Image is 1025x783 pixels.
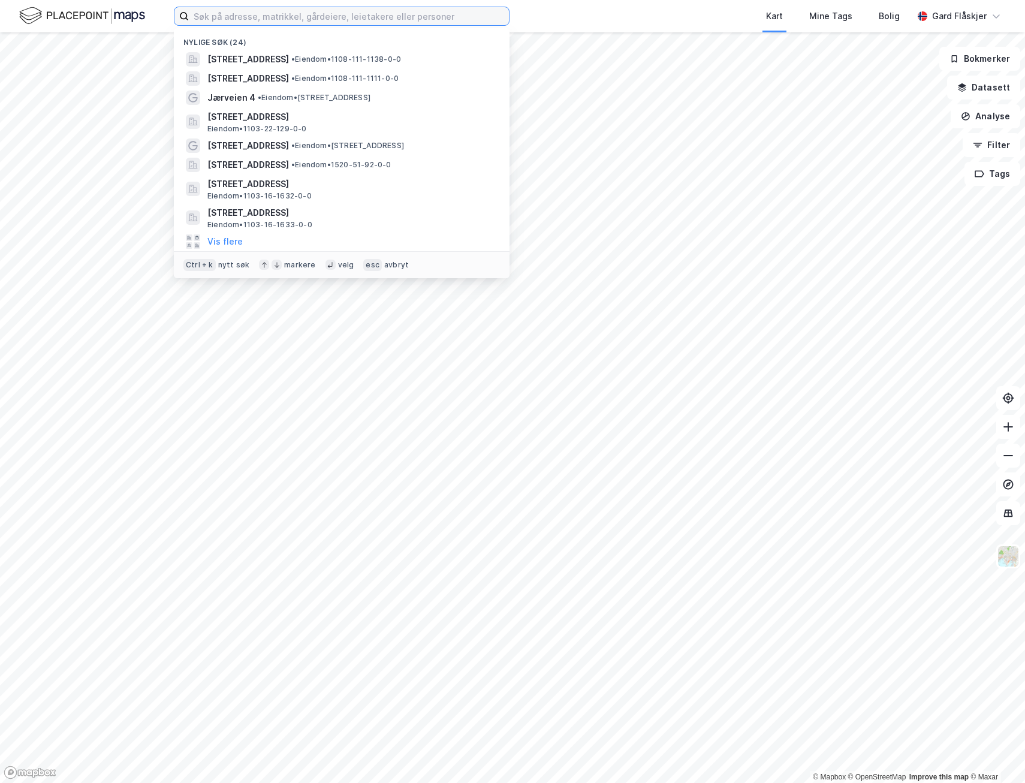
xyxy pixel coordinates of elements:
[291,55,401,64] span: Eiendom • 1108-111-1138-0-0
[174,28,510,50] div: Nylige søk (24)
[207,191,312,201] span: Eiendom • 1103-16-1632-0-0
[932,9,987,23] div: Gard Flåskjer
[207,124,307,134] span: Eiendom • 1103-22-129-0-0
[291,141,404,150] span: Eiendom • [STREET_ADDRESS]
[338,260,354,270] div: velg
[218,260,250,270] div: nytt søk
[207,177,495,191] span: [STREET_ADDRESS]
[951,104,1020,128] button: Analyse
[766,9,783,23] div: Kart
[207,71,289,86] span: [STREET_ADDRESS]
[964,162,1020,186] button: Tags
[947,76,1020,100] button: Datasett
[189,7,509,25] input: Søk på adresse, matrikkel, gårdeiere, leietakere eller personer
[207,234,243,249] button: Vis flere
[384,260,409,270] div: avbryt
[207,158,289,172] span: [STREET_ADDRESS]
[909,773,969,781] a: Improve this map
[848,773,906,781] a: OpenStreetMap
[997,545,1020,568] img: Z
[207,52,289,67] span: [STREET_ADDRESS]
[809,9,852,23] div: Mine Tags
[258,93,370,103] span: Eiendom • [STREET_ADDRESS]
[291,55,295,64] span: •
[183,259,216,271] div: Ctrl + k
[879,9,900,23] div: Bolig
[207,110,495,124] span: [STREET_ADDRESS]
[207,138,289,153] span: [STREET_ADDRESS]
[963,133,1020,157] button: Filter
[291,160,391,170] span: Eiendom • 1520-51-92-0-0
[19,5,145,26] img: logo.f888ab2527a4732fd821a326f86c7f29.svg
[207,220,312,230] span: Eiendom • 1103-16-1633-0-0
[291,141,295,150] span: •
[291,74,399,83] span: Eiendom • 1108-111-1111-0-0
[291,74,295,83] span: •
[4,766,56,779] a: Mapbox homepage
[965,725,1025,783] iframe: Chat Widget
[363,259,382,271] div: esc
[939,47,1020,71] button: Bokmerker
[207,91,255,105] span: Jærveien 4
[284,260,315,270] div: markere
[965,725,1025,783] div: Kontrollprogram for chat
[207,206,495,220] span: [STREET_ADDRESS]
[813,773,846,781] a: Mapbox
[291,160,295,169] span: •
[258,93,261,102] span: •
